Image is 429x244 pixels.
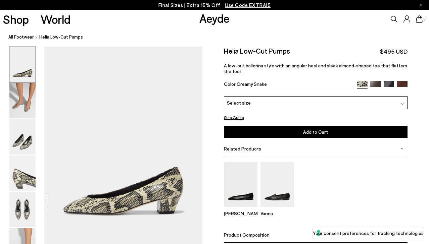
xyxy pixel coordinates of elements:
[158,1,271,9] p: Final Sizes | Extra 15% Off
[225,2,271,8] span: Navigate to /collections/ss25-final-sizes
[224,47,290,55] h2: Helia Low-Cut Pumps
[8,34,34,41] a: All Footwear
[260,202,294,216] a: Vanna Almond-Toe Loafers Vanna
[380,47,408,56] span: $495 USD
[224,232,270,238] span: Product Composition
[313,230,424,237] label: Your consent preferences for tracking technologies
[8,28,429,47] nav: breadcrumb
[224,202,257,216] a: Ellie Almond-Toe Flats [PERSON_NAME]
[9,119,36,155] img: Helia Low-Cut Pumps - Image 3
[41,13,70,25] a: World
[416,15,423,23] a: 0
[224,81,351,89] div: Color:
[303,129,328,135] span: Add to Cart
[260,162,294,207] img: Vanna Almond-Toe Loafers
[9,83,36,118] img: Helia Low-Cut Pumps - Image 2
[9,192,36,227] img: Helia Low-Cut Pumps - Image 5
[237,81,267,87] span: Creamy Snake
[224,63,408,74] p: A low-cut ballerina style with an angular heel and sleek almond-shaped toe that flatters the foot.
[9,156,36,191] img: Helia Low-Cut Pumps - Image 4
[224,113,244,122] button: Size Guide
[39,34,83,41] span: Helia Low-Cut Pumps
[401,102,404,106] img: svg%3E
[199,11,230,25] a: Aeyde
[224,126,408,138] button: Add to Cart
[423,17,426,21] span: 0
[400,147,404,150] img: svg%3E
[224,146,261,151] span: Related Products
[227,99,251,106] span: Select size
[224,210,257,216] p: [PERSON_NAME]
[9,47,36,82] img: Helia Low-Cut Pumps - Image 1
[224,162,257,207] img: Ellie Almond-Toe Flats
[260,210,294,216] p: Vanna
[313,227,424,239] button: Your consent preferences for tracking technologies
[3,13,29,25] a: Shop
